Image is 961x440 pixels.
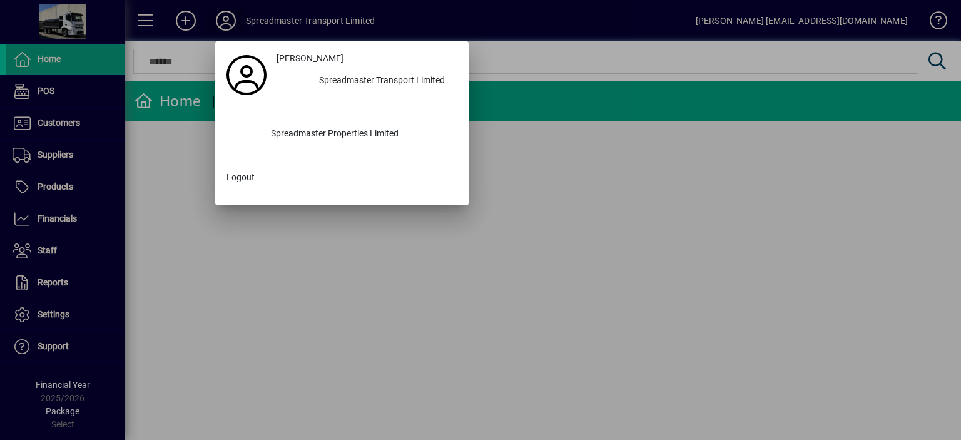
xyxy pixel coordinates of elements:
button: Spreadmaster Properties Limited [221,123,462,146]
span: [PERSON_NAME] [277,52,343,65]
div: Spreadmaster Properties Limited [261,123,462,146]
span: Logout [226,171,255,184]
div: Spreadmaster Transport Limited [309,70,462,93]
a: Profile [221,64,272,86]
a: [PERSON_NAME] [272,48,462,70]
button: Spreadmaster Transport Limited [272,70,462,93]
button: Logout [221,166,462,189]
